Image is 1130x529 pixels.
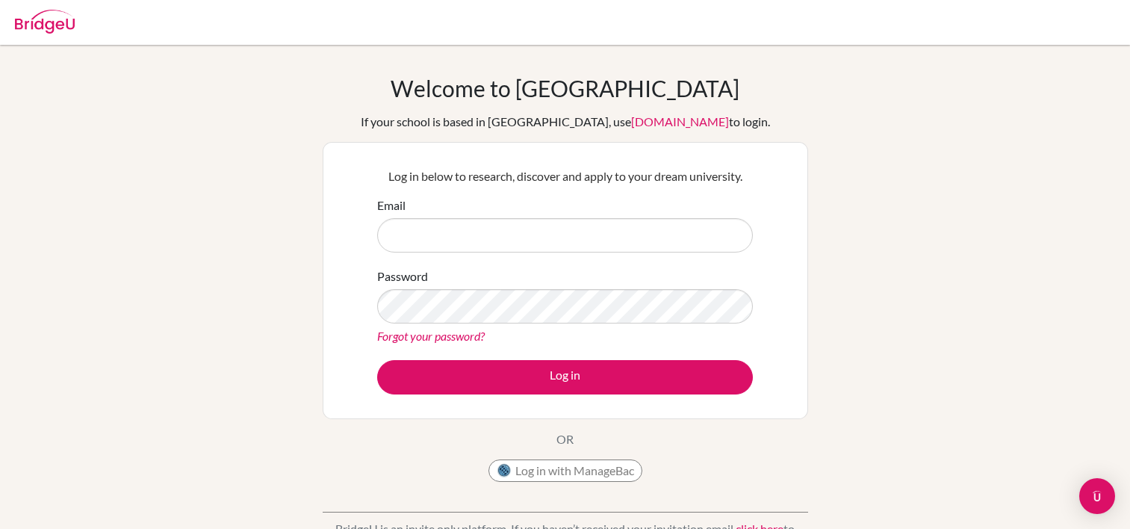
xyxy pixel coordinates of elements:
[15,10,75,34] img: Bridge-U
[377,197,406,214] label: Email
[391,75,739,102] h1: Welcome to [GEOGRAPHIC_DATA]
[556,430,574,448] p: OR
[1079,478,1115,514] div: Open Intercom Messenger
[377,267,428,285] label: Password
[361,113,770,131] div: If your school is based in [GEOGRAPHIC_DATA], use to login.
[377,329,485,343] a: Forgot your password?
[631,114,729,129] a: [DOMAIN_NAME]
[488,460,642,482] button: Log in with ManageBac
[377,167,753,185] p: Log in below to research, discover and apply to your dream university.
[377,360,753,395] button: Log in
